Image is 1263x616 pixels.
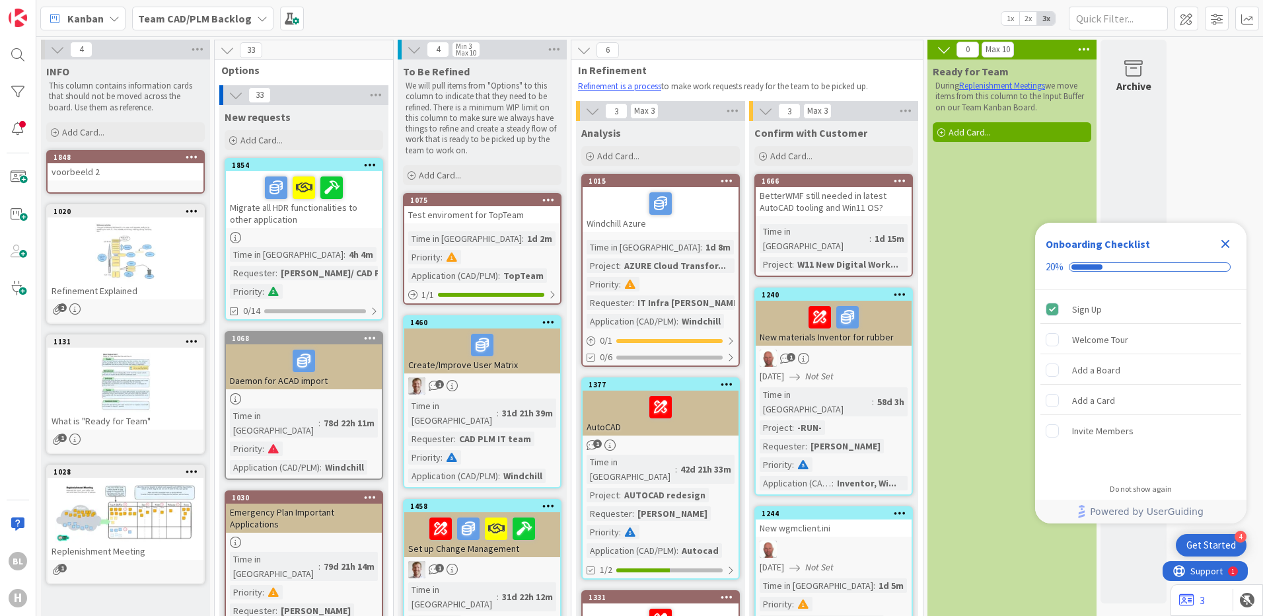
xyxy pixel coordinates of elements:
[230,585,262,599] div: Priority
[408,561,425,578] img: BO
[832,476,834,490] span: :
[805,439,807,453] span: :
[760,578,873,593] div: Time in [GEOGRAPHIC_DATA]
[760,257,792,272] div: Project
[1179,592,1205,608] a: 3
[49,81,202,113] p: This column contains information cards that should not be moved across the board. Use them as ref...
[587,314,676,328] div: Application (CAD/PLM)
[760,224,869,253] div: Time in [GEOGRAPHIC_DATA]
[578,63,906,77] span: In Refinement
[243,304,260,318] span: 0/14
[634,506,711,521] div: [PERSON_NAME]
[226,171,382,228] div: Migrate all HDR functionalities to other application
[230,408,318,438] div: Time in [GEOGRAPHIC_DATA]
[587,295,632,310] div: Requester
[760,597,792,611] div: Priority
[1040,416,1241,445] div: Invite Members is incomplete.
[404,512,560,557] div: Set up Change Management
[454,432,456,446] span: :
[587,506,632,521] div: Requester
[232,161,382,170] div: 1854
[499,590,556,604] div: 31d 22h 12m
[805,370,834,382] i: Not Set
[756,301,912,346] div: New materials Inventor for rubber
[408,250,441,264] div: Priority
[46,150,205,194] a: 1848voorbeeld 2
[48,282,203,299] div: Refinement Explained
[277,266,421,280] div: [PERSON_NAME]/ CAD PLM team
[427,42,449,58] span: 4
[1215,233,1236,254] div: Close Checklist
[583,332,739,349] div: 0/1
[1116,78,1151,94] div: Archive
[619,277,621,291] span: :
[600,350,612,364] span: 0/6
[959,80,1045,91] a: Replenishment Meetings
[587,525,619,539] div: Priority
[869,231,871,246] span: :
[58,303,67,312] span: 2
[770,150,812,162] span: Add Card...
[318,559,320,574] span: :
[792,457,794,472] span: :
[1019,12,1037,25] span: 2x
[589,593,739,602] div: 1331
[986,46,1010,53] div: Max 10
[589,380,739,389] div: 1377
[787,353,795,362] span: 1
[343,247,345,262] span: :
[408,399,497,428] div: Time in [GEOGRAPHIC_DATA]
[581,174,740,367] a: 1015Windchill AzureTime in [GEOGRAPHIC_DATA]:1d 8mProject:AZURE Cloud Transfor...Priority:Request...
[320,460,322,475] span: :
[240,134,283,146] span: Add Card...
[232,334,382,343] div: 1068
[600,563,612,577] span: 1/2
[581,126,621,139] span: Analysis
[578,81,908,92] p: to make work requests ready for the team to be picked up.
[48,466,203,560] div: 1028Replenishment Meeting
[1176,534,1246,557] div: Open Get Started checklist, remaining modules: 4
[760,369,784,383] span: [DATE]
[320,416,378,430] div: 78d 22h 11m
[587,543,676,558] div: Application (CAD/PLM)
[807,439,884,453] div: [PERSON_NAME]
[54,337,203,346] div: 1131
[54,467,203,477] div: 1028
[874,395,908,409] div: 58d 3h
[522,231,524,246] span: :
[408,231,522,246] div: Time in [GEOGRAPHIC_DATA]
[408,432,454,446] div: Requester
[230,552,318,581] div: Time in [GEOGRAPHIC_DATA]
[226,492,382,504] div: 1030
[589,176,739,186] div: 1015
[756,175,912,187] div: 1666
[873,578,875,593] span: :
[1035,223,1246,523] div: Checklist Container
[46,334,205,454] a: 1131What is "Ready for Team"
[1042,500,1240,523] a: Powered by UserGuiding
[935,81,1089,113] p: During we move items from this column to the Input Buffer on our Team Kanban Board.
[404,287,560,303] div: 1/1
[408,450,441,465] div: Priority
[48,151,203,163] div: 1848
[875,578,907,593] div: 1d 5m
[760,476,832,490] div: Application (CAD/PLM)
[248,87,271,103] span: 33
[807,108,828,114] div: Max 3
[225,331,383,480] a: 1068Daemon for ACAD importTime in [GEOGRAPHIC_DATA]:78d 22h 11mPriority:Application (CAD/PLM):Win...
[408,268,498,283] div: Application (CAD/PLM)
[69,5,72,16] div: 1
[583,379,739,436] div: 1377AutoCAD
[226,159,382,171] div: 1854
[677,462,735,477] div: 42d 21h 33m
[1046,236,1150,252] div: Onboarding Checklist
[792,420,794,435] span: :
[9,589,27,607] div: H
[1072,362,1120,378] div: Add a Board
[524,231,556,246] div: 1d 2m
[1072,423,1134,439] div: Invite Members
[700,240,702,254] span: :
[1040,295,1241,324] div: Sign Up is complete.
[596,42,619,58] span: 6
[621,258,729,273] div: AZURE Cloud Transfor...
